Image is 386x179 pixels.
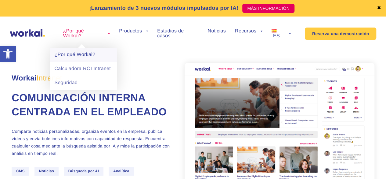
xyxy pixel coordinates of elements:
[109,167,134,176] span: Analítica
[64,167,103,176] span: Búsqueda por AI
[305,28,377,40] a: Reserva una demostración
[12,167,29,176] span: CMS
[242,4,294,13] a: MÁS INFORMACIÓN
[99,7,196,20] input: you@company.com
[32,52,57,57] a: Privacy Policy
[50,48,117,62] a: ¿Por qué Workai?
[12,128,170,157] p: Comparte noticias personalizadas, organiza eventos en la empresa, publica vídeos y envía boletine...
[34,167,59,176] span: Noticias
[207,29,225,34] a: Noticias
[273,33,280,39] span: ES
[50,76,117,90] a: Seguridad
[157,29,198,39] a: Estudios de casos
[63,29,110,39] a: ¿Por qué Workai?
[12,91,170,119] h1: COMUNICACIÓN INTERNA CENTRADA EN EL EMPLEADO
[12,67,62,82] span: Workai
[50,62,117,76] a: Calculadora ROI Intranet
[235,29,262,34] a: Recursos
[37,74,62,82] em: Intranet
[89,4,238,12] p: ¡Lanzamiento de 3 nuevos módulos impulsados por IA!
[119,29,148,34] a: Productos
[377,6,381,11] a: ✖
